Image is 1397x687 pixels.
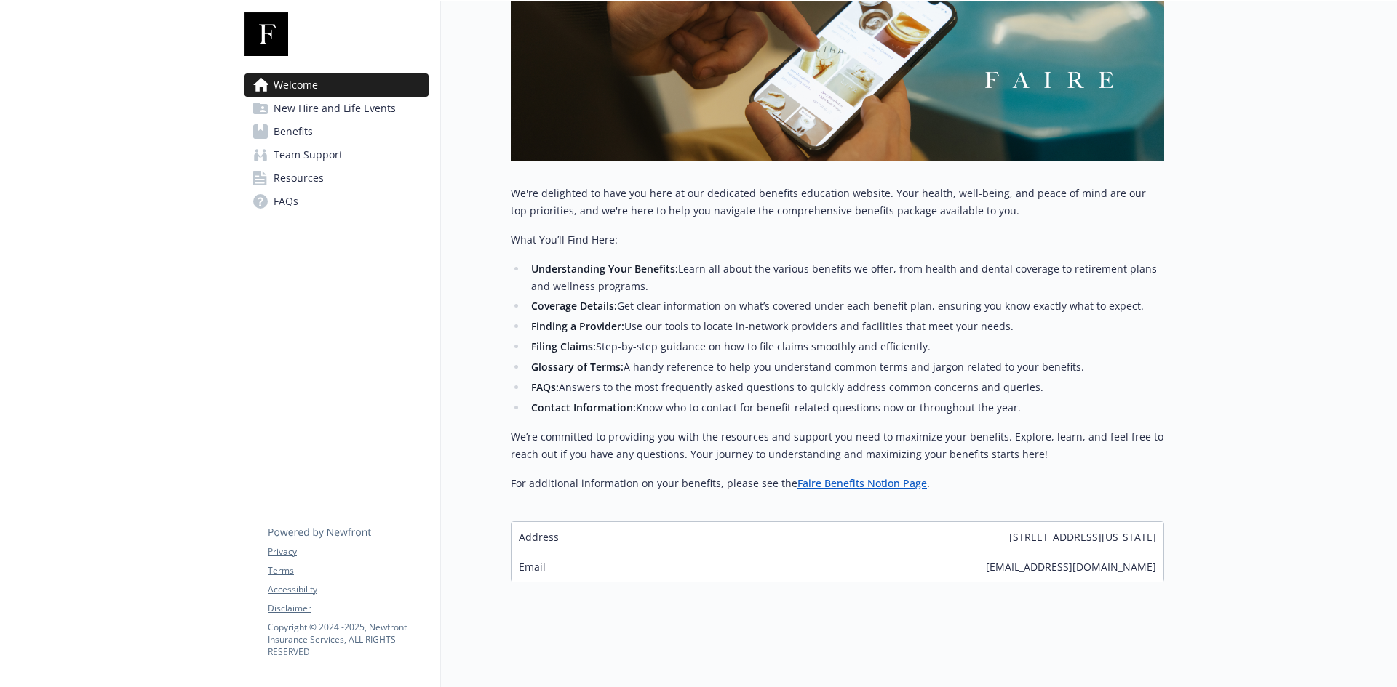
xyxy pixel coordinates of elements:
[244,120,429,143] a: Benefits
[511,185,1164,220] p: We're delighted to have you here at our dedicated benefits education website. Your health, well-b...
[274,120,313,143] span: Benefits
[511,428,1164,463] p: We’re committed to providing you with the resources and support you need to maximize your benefit...
[531,262,678,276] strong: Understanding Your Benefits:
[531,380,559,394] strong: FAQs:
[531,299,617,313] strong: Coverage Details:
[527,399,1164,417] li: Know who to contact for benefit-related questions now or throughout the year.
[244,97,429,120] a: New Hire and Life Events
[244,166,429,190] a: Resources
[274,73,318,97] span: Welcome
[527,260,1164,295] li: Learn all about the various benefits we offer, from health and dental coverage to retirement plan...
[531,340,596,353] strong: Filing Claims:
[274,190,298,213] span: FAQs
[797,476,927,490] a: Faire Benefits Notion Page
[268,583,428,596] a: Accessibility
[511,475,1164,492] p: For additional information on your benefits, please see the .
[274,166,324,190] span: Resources
[527,297,1164,315] li: Get clear information on what’s covered under each benefit plan, ensuring you know exactly what t...
[519,529,559,545] span: Address
[531,401,636,414] strong: Contact Information:
[986,559,1156,574] span: [EMAIL_ADDRESS][DOMAIN_NAME]
[527,318,1164,335] li: Use our tools to locate in-network providers and facilities that meet your needs.
[268,564,428,577] a: Terms
[531,319,624,333] strong: Finding a Provider:
[274,143,343,166] span: Team Support
[1009,529,1156,545] span: [STREET_ADDRESS][US_STATE]
[268,545,428,558] a: Privacy
[244,73,429,97] a: Welcome
[527,338,1164,355] li: Step-by-step guidance on how to file claims smoothly and efficiently.
[268,602,428,615] a: Disclaimer
[519,559,546,574] span: Email
[268,621,428,658] p: Copyright © 2024 - 2025 , Newfront Insurance Services, ALL RIGHTS RESERVED
[527,358,1164,376] li: A handy reference to help you understand common terms and jargon related to your benefits.
[511,231,1164,249] p: What You’ll Find Here:
[244,143,429,166] a: Team Support
[244,190,429,213] a: FAQs
[527,379,1164,396] li: Answers to the most frequently asked questions to quickly address common concerns and queries.
[274,97,396,120] span: New Hire and Life Events
[531,360,624,374] strong: Glossary of Terms:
